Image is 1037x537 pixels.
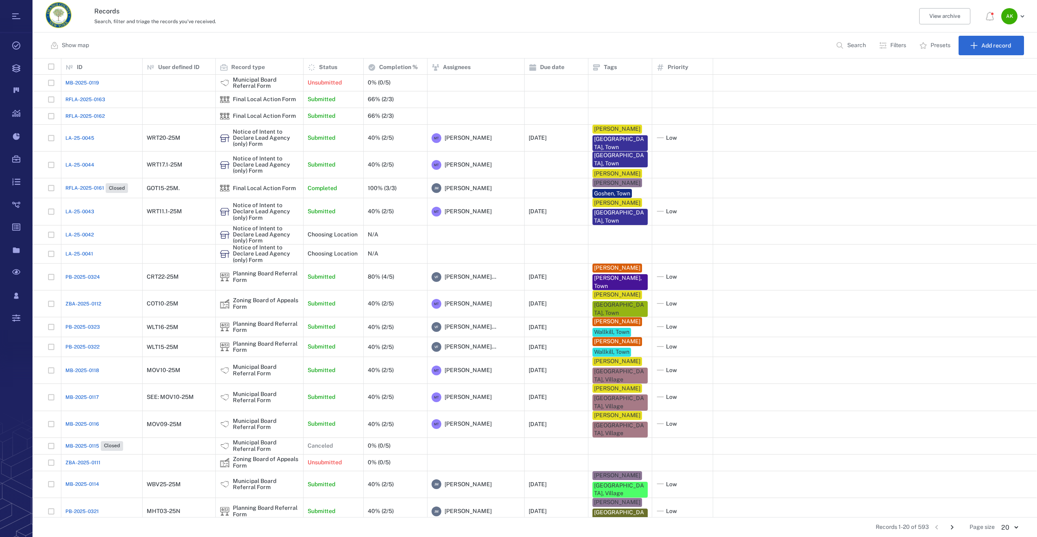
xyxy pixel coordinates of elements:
div: [PERSON_NAME] [594,179,640,187]
span: [PERSON_NAME] [445,184,492,193]
span: RFLA-2025-0162 [65,113,105,120]
div: Planning Board Referral Form [220,342,230,352]
p: Submitted [308,208,335,216]
span: LA-25-0045 [65,134,94,142]
p: Submitted [308,161,335,169]
span: [PERSON_NAME] [445,134,492,142]
div: WRT20-25M [147,135,180,141]
a: MB-2025-0119 [65,79,99,87]
div: Zoning Board of Appeals Form [220,458,230,468]
a: LA-25-0041 [65,250,93,258]
p: Submitted [308,343,335,351]
div: Zoning Board of Appeals Form [220,299,230,309]
div: Planning Board Referral Form [233,341,299,353]
div: Notice of Intent to Declare Lead Agency (only) Form [233,129,299,147]
button: AK [1001,8,1027,24]
span: MB-2025-0116 [65,420,99,428]
div: WBV25-25M [147,481,181,487]
p: Priority [668,63,688,71]
div: 0% (0/5) [368,80,391,86]
div: [PERSON_NAME] [594,498,640,507]
div: V F [432,342,441,352]
div: Municipal Board Referral Form [220,419,230,429]
div: Planning Board Referral Form [220,272,230,282]
a: PB-2025-0324 [65,273,100,281]
span: PB-2025-0322 [65,343,100,351]
span: Records 1-20 of 593 [876,523,929,531]
span: [PERSON_NAME]... [445,323,496,331]
div: Planning Board Referral Form [233,505,299,518]
img: icon Final Local Action Form [220,183,230,193]
div: 0% (0/5) [368,459,391,466]
div: Planning Board Referral Form [233,321,299,333]
div: SEE: MOV10-25M [147,394,194,400]
a: LA-25-0043 [65,208,94,215]
p: Unsubmitted [308,79,342,87]
div: 40% (2/5) [368,324,394,330]
span: Low [666,134,677,142]
div: Notice of Intent to Declare Lead Agency (only) Form [220,160,230,170]
a: Go home [46,2,72,31]
p: Completed [308,184,337,193]
a: ZBA-2025-0112 [65,300,101,307]
img: Orange County Planning Department logo [46,2,72,28]
div: Final Local Action Form [220,95,230,104]
span: LA-25-0044 [65,161,94,169]
span: Low [666,273,677,281]
div: [PERSON_NAME] [594,411,640,420]
div: N/A [368,251,378,257]
div: Notice of Intent to Declare Lead Agency (only) Form [233,225,299,244]
img: icon Planning Board Referral Form [220,507,230,516]
div: [GEOGRAPHIC_DATA], Town [594,152,646,167]
p: Record type [231,63,265,71]
img: icon Municipal Board Referral Form [220,441,230,451]
button: Presets [914,36,957,55]
span: Low [666,507,677,515]
div: [DATE] [529,274,547,280]
h3: Records [94,6,742,16]
p: Submitted [308,323,335,331]
span: Low [666,366,677,375]
div: MHT03-25N [147,508,180,514]
p: Presets [931,41,950,50]
p: User defined ID [158,63,200,71]
div: J M [432,507,441,516]
p: Submitted [308,95,335,104]
button: Filters [874,36,913,55]
p: Canceled [308,442,333,450]
nav: pagination navigation [929,521,960,534]
div: Final Local Action Form [233,185,296,191]
p: Show map [62,41,89,50]
div: 66% (2/3) [368,96,394,102]
img: icon Zoning Board of Appeals Form [220,458,230,468]
div: Final Local Action Form [233,113,296,119]
div: [PERSON_NAME] [594,385,640,393]
span: MB-2025-0115 [65,442,99,450]
span: [PERSON_NAME] [445,507,492,515]
div: Notice of Intent to Declare Lead Agency (only) Form [220,207,230,217]
div: M T [432,299,441,309]
div: Final Local Action Form [220,183,230,193]
div: M T [432,207,441,217]
p: Submitted [308,366,335,375]
img: icon Municipal Board Referral Form [220,78,230,88]
div: [PERSON_NAME] [594,291,640,299]
div: 40% (2/5) [368,135,394,141]
span: [PERSON_NAME]... [445,343,496,351]
div: [PERSON_NAME] [594,318,640,326]
div: [GEOGRAPHIC_DATA], Town [594,301,646,317]
span: [PERSON_NAME] [445,161,492,169]
p: Submitted [308,420,335,428]
div: [PERSON_NAME], Town [594,274,646,290]
span: Low [666,300,677,308]
a: ZBA-2025-0111 [65,459,100,466]
div: Municipal Board Referral Form [233,418,299,431]
div: [DATE] [529,324,547,330]
div: Final Local Action Form [233,96,296,102]
img: icon Municipal Board Referral Form [220,419,230,429]
div: Notice of Intent to Declare Lead Agency (only) Form [233,202,299,221]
